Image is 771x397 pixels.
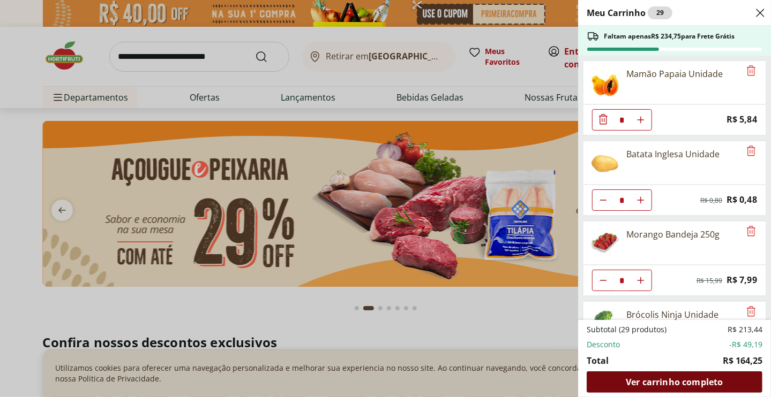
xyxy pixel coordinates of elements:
span: R$ 7,99 [727,273,757,287]
span: R$ 213,44 [728,324,762,335]
button: Aumentar Quantidade [630,189,652,211]
div: Morango Bandeja 250g [626,228,720,241]
button: Remove [745,65,758,78]
h2: Meu Carrinho [587,6,672,19]
span: R$ 164,25 [723,354,762,367]
input: Quantidade Atual [614,270,630,291]
img: Morango Bandeja 250g [590,228,620,258]
input: Quantidade Atual [614,190,630,210]
button: Diminuir Quantidade [593,109,614,131]
img: Batata Inglesa Unidade [590,148,620,178]
button: Diminuir Quantidade [593,189,614,211]
span: Subtotal (29 produtos) [587,324,667,335]
div: 29 [648,6,672,19]
img: Mamão Papaia Unidade [590,67,620,97]
button: Diminuir Quantidade [593,270,614,291]
span: Faltam apenas R$ 234,75 para Frete Grátis [604,32,735,41]
span: -R$ 49,19 [729,339,762,350]
div: Brócolis Ninja Unidade [626,308,718,321]
button: Remove [745,225,758,238]
input: Quantidade Atual [614,110,630,130]
button: Aumentar Quantidade [630,270,652,291]
div: Mamão Papaia Unidade [626,67,723,80]
div: Batata Inglesa Unidade [626,148,720,161]
span: Total [587,354,609,367]
span: R$ 5,84 [727,112,757,127]
span: R$ 0,48 [727,193,757,207]
span: R$ 15,99 [697,277,722,285]
img: Brócolis Ninja Unidade [590,308,620,338]
button: Remove [745,306,758,318]
button: Aumentar Quantidade [630,109,652,131]
a: Ver carrinho completo [587,371,762,393]
button: Remove [745,145,758,158]
span: Ver carrinho completo [626,378,723,386]
span: Desconto [587,339,620,350]
span: R$ 0,80 [700,196,722,205]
